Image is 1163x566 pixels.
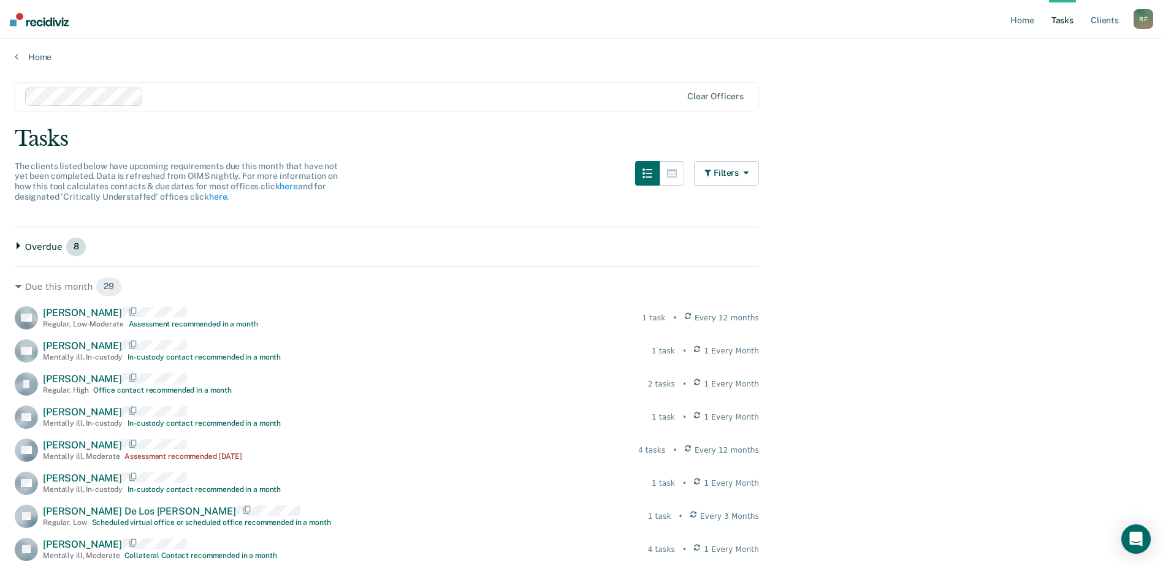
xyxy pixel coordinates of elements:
a: Home [15,51,1148,62]
span: 1 Every Month [704,478,760,489]
div: 1 task [648,511,671,522]
span: 1 Every Month [704,412,760,423]
div: Mentally ill , Moderate [43,551,120,560]
div: Mentally ill , In-custody [43,419,123,428]
span: [PERSON_NAME] [43,538,122,550]
button: Filters [694,161,759,186]
span: [PERSON_NAME] [43,373,122,385]
span: [PERSON_NAME] [43,439,122,451]
div: Clear officers [687,91,744,102]
div: • [682,478,687,489]
span: 29 [96,277,122,296]
div: • [682,412,687,423]
div: Open Intercom Messenger [1121,524,1151,554]
img: Recidiviz [10,13,69,26]
div: Regular , Low-Moderate [43,320,124,328]
span: Every 12 months [695,445,759,456]
span: 1 Every Month [704,379,760,390]
a: here [209,192,227,202]
div: 4 tasks [638,445,665,456]
div: Due this month 29 [15,277,759,296]
div: Mentally ill , In-custody [43,485,123,494]
div: In-custody contact recommended in a month [128,353,281,361]
div: 4 tasks [648,544,675,555]
div: Overdue 8 [15,237,759,257]
span: [PERSON_NAME] [43,307,122,319]
span: Every 12 months [695,312,759,323]
div: In-custody contact recommended in a month [128,419,281,428]
div: 1 task [652,478,675,489]
a: here [280,181,297,191]
div: Scheduled virtual office or scheduled office recommended in a month [92,518,331,527]
span: 1 Every Month [704,544,760,555]
div: In-custody contact recommended in a month [128,485,281,494]
div: • [682,544,687,555]
div: 1 task [652,412,675,423]
div: 1 task [642,312,665,323]
div: • [673,445,677,456]
div: • [673,312,677,323]
span: The clients listed below have upcoming requirements due this month that have not yet been complet... [15,161,338,202]
button: RF [1134,9,1153,29]
span: [PERSON_NAME] [43,340,122,352]
div: Mentally ill , Moderate [43,452,120,461]
div: Regular , High [43,386,88,394]
div: Mentally ill , In-custody [43,353,123,361]
div: Collateral Contact recommended in a month [124,551,276,560]
span: [PERSON_NAME] [43,406,122,418]
div: 1 task [652,345,675,357]
div: Office contact recommended in a month [93,386,232,394]
div: • [682,379,687,390]
div: 2 tasks [648,379,675,390]
div: Assessment recommended in a month [129,320,258,328]
div: Tasks [15,126,1148,151]
div: • [679,511,683,522]
span: 8 [66,237,87,257]
div: Assessment recommended [DATE] [124,452,242,461]
div: Regular , Low [43,518,87,527]
span: [PERSON_NAME] [43,472,122,484]
span: [PERSON_NAME] De Los [PERSON_NAME] [43,505,236,517]
div: • [682,345,687,357]
span: Every 3 Months [700,511,759,522]
div: R F [1134,9,1153,29]
span: 1 Every Month [704,345,760,357]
